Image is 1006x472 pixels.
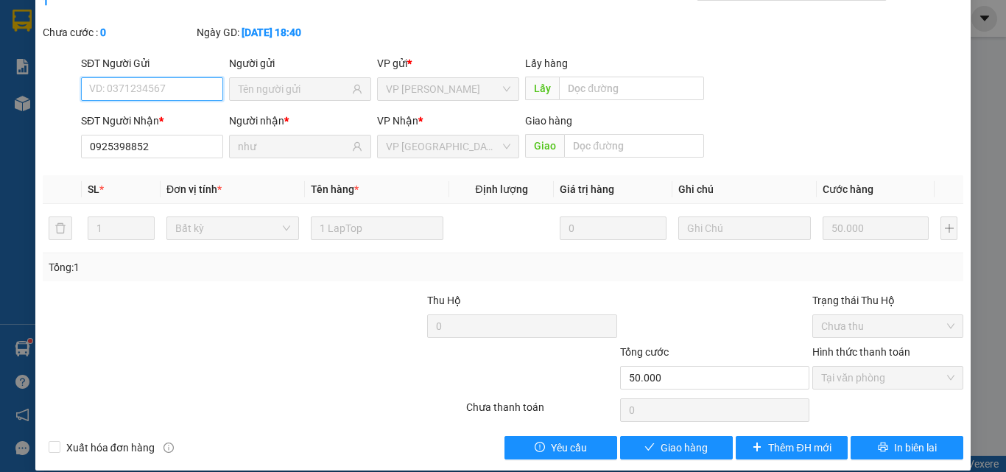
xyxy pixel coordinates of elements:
span: Tổng cước [620,346,669,358]
b: BIÊN NHẬN GỬI HÀNG HÓA [95,21,141,141]
input: 0 [823,216,929,240]
div: Người gửi [229,55,371,71]
span: Giao [525,134,564,158]
span: Giao hàng [525,115,572,127]
button: delete [49,216,72,240]
div: Chưa cước : [43,24,194,40]
span: plus [752,442,762,454]
span: Tại văn phòng [821,367,954,389]
span: SL [88,183,99,195]
input: 0 [560,216,666,240]
b: [DATE] 18:40 [242,27,301,38]
label: Hình thức thanh toán [812,346,910,358]
span: Giao hàng [661,440,708,456]
span: Đơn vị tính [166,183,222,195]
span: Lấy hàng [525,57,568,69]
th: Ghi chú [672,175,817,204]
span: Xuất hóa đơn hàng [60,440,161,456]
button: exclamation-circleYêu cầu [504,436,617,459]
div: Người nhận [229,113,371,129]
span: Chưa thu [821,315,954,337]
span: printer [878,442,888,454]
li: (c) 2017 [124,70,203,88]
span: Bất kỳ [175,217,290,239]
div: Trạng thái Thu Hộ [812,292,963,309]
span: Cước hàng [823,183,873,195]
div: Chưa thanh toán [465,399,619,425]
span: Định lượng [475,183,527,195]
span: Lấy [525,77,559,100]
div: VP gửi [377,55,519,71]
div: SĐT Người Nhận [81,113,223,129]
button: checkGiao hàng [620,436,733,459]
span: check [644,442,655,454]
span: VP Phan Thiết [386,78,510,100]
span: In biên lai [894,440,937,456]
span: exclamation-circle [535,442,545,454]
span: VP Sài Gòn [386,135,510,158]
b: [DOMAIN_NAME] [124,56,203,68]
input: Tên người nhận [238,138,349,155]
span: Giá trị hàng [560,183,614,195]
span: VP Nhận [377,115,418,127]
span: Yêu cầu [551,440,587,456]
span: user [352,84,362,94]
button: plusThêm ĐH mới [736,436,848,459]
button: printerIn biên lai [851,436,963,459]
div: Tổng: 1 [49,259,390,275]
input: VD: Bàn, Ghế [311,216,443,240]
span: Thêm ĐH mới [768,440,831,456]
span: info-circle [163,443,174,453]
div: SĐT Người Gửi [81,55,223,71]
input: Ghi Chú [678,216,811,240]
button: plus [940,216,957,240]
b: [PERSON_NAME] [18,95,83,164]
input: Dọc đường [559,77,704,100]
span: user [352,141,362,152]
img: logo.jpg [160,18,195,54]
span: Tên hàng [311,183,359,195]
input: Dọc đường [564,134,704,158]
input: Tên người gửi [238,81,349,97]
b: 0 [100,27,106,38]
div: Ngày GD: [197,24,348,40]
span: Thu Hộ [427,295,461,306]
